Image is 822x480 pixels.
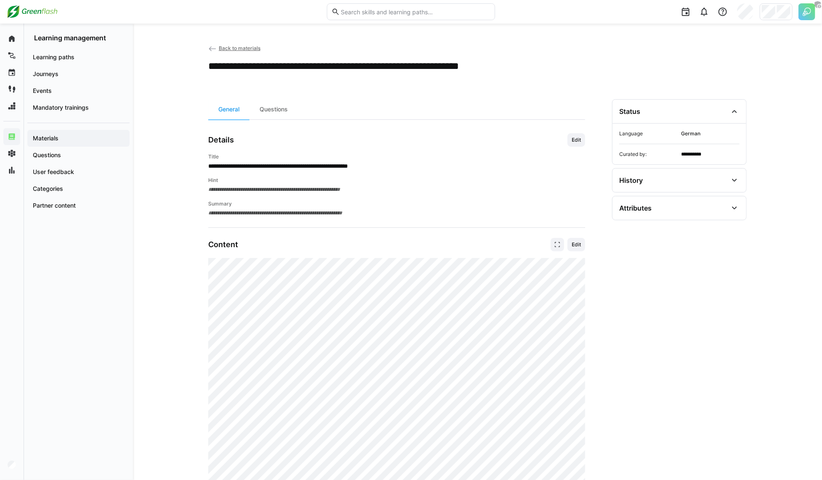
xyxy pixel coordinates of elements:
button: Edit [567,133,585,147]
h3: Details [208,135,234,145]
span: Curated by: [619,151,678,158]
div: Attributes [619,204,652,212]
h3: Content [208,240,238,249]
h4: Summary [208,200,585,207]
div: History [619,176,643,185]
span: Language [619,130,678,137]
span: Edit [571,241,582,248]
span: Back to materials [219,45,260,51]
button: Edit [567,238,585,251]
div: Status [619,107,640,116]
div: General [208,99,249,119]
div: Questions [249,99,298,119]
h4: Title [208,153,585,160]
span: Edit [571,137,582,143]
span: German [681,130,740,137]
input: Search skills and learning paths… [340,8,491,16]
a: Back to materials [208,45,260,51]
h4: Hint [208,177,585,184]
